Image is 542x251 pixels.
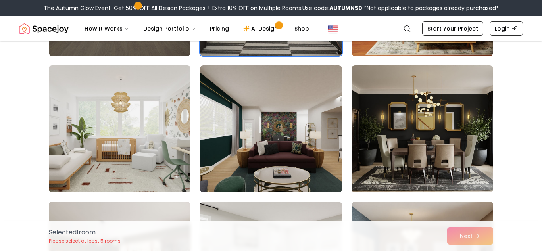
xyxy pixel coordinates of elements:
[78,21,135,36] button: How It Works
[45,62,194,195] img: Room room-61
[19,21,69,36] a: Spacejoy
[137,21,202,36] button: Design Portfolio
[204,21,235,36] a: Pricing
[44,4,499,12] div: The Autumn Glow Event-Get 50% OFF All Design Packages + Extra 10% OFF on Multiple Rooms.
[362,4,499,12] span: *Not applicable to packages already purchased*
[19,16,523,41] nav: Global
[329,4,362,12] b: AUTUMN50
[237,21,286,36] a: AI Design
[422,21,483,36] a: Start Your Project
[328,24,338,33] img: United States
[200,65,342,192] img: Room room-62
[49,228,121,237] p: Selected 1 room
[49,238,121,244] p: Please select at least 5 rooms
[352,65,493,192] img: Room room-63
[78,21,315,36] nav: Main
[19,21,69,36] img: Spacejoy Logo
[302,4,362,12] span: Use code:
[490,21,523,36] a: Login
[288,21,315,36] a: Shop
